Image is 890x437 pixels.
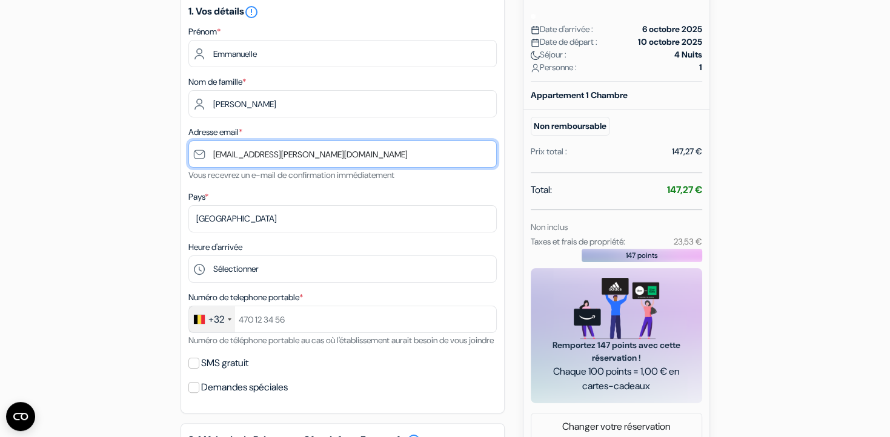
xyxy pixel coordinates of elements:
[188,306,497,333] input: 470 12 34 56
[208,312,224,327] div: +32
[531,61,577,74] span: Personne :
[188,90,497,117] input: Entrer le nom de famille
[188,40,497,67] input: Entrez votre prénom
[642,23,702,36] strong: 6 octobre 2025
[201,379,288,396] label: Demandes spéciales
[244,5,259,19] i: error_outline
[531,90,628,100] b: Appartement 1 Chambre
[531,51,540,60] img: moon.svg
[531,23,593,36] span: Date d'arrivée :
[188,191,208,203] label: Pays
[188,169,394,180] small: Vous recevrez un e-mail de confirmation immédiatement
[188,241,242,254] label: Heure d'arrivée
[201,355,248,372] label: SMS gratuit
[667,183,702,196] strong: 147,27 €
[531,25,540,34] img: calendar.svg
[188,25,221,38] label: Prénom
[531,38,540,47] img: calendar.svg
[699,61,702,74] strong: 1
[244,5,259,18] a: error_outline
[188,335,494,346] small: Numéro de téléphone portable au cas où l'établissement aurait besoin de vous joindre
[574,278,659,339] img: gift_card_hero_new.png
[531,236,625,247] small: Taxes et frais de propriété:
[188,140,497,168] input: Entrer adresse e-mail
[545,364,688,393] span: Chaque 100 points = 1,00 € en cartes-cadeaux
[672,145,702,158] div: 147,27 €
[531,183,552,197] span: Total:
[188,126,242,139] label: Adresse email
[626,250,658,261] span: 147 points
[673,236,702,247] small: 23,53 €
[531,48,566,61] span: Séjour :
[188,76,246,88] label: Nom de famille
[545,339,688,364] span: Remportez 147 points avec cette réservation !
[531,222,568,232] small: Non inclus
[531,145,567,158] div: Prix total :
[531,36,597,48] span: Date de départ :
[638,36,702,48] strong: 10 octobre 2025
[188,5,497,19] h5: 1. Vos détails
[188,291,303,304] label: Numéro de telephone portable
[531,64,540,73] img: user_icon.svg
[531,117,609,136] small: Non remboursable
[674,48,702,61] strong: 4 Nuits
[189,306,235,332] div: Belgium (België): +32
[6,402,35,431] button: Ouvrir le widget CMP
